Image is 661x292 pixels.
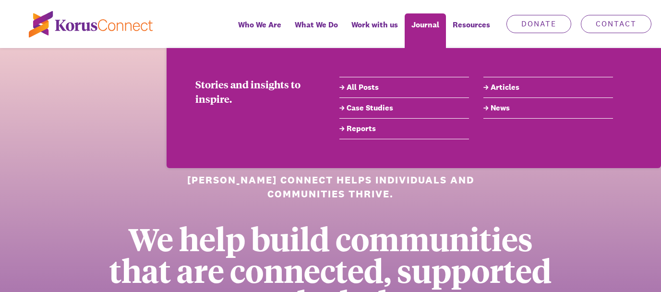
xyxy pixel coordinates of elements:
[411,18,439,32] span: Journal
[288,13,345,48] a: What We Do
[295,18,338,32] span: What We Do
[195,77,311,106] div: Stories and insights to inspire.
[483,82,613,93] a: Articles
[405,13,446,48] a: Journal
[339,82,469,93] a: All Posts
[339,123,469,134] a: Reports
[345,13,405,48] a: Work with us
[339,102,469,114] a: Case Studies
[29,11,153,37] img: korus-connect%2Fc5177985-88d5-491d-9cd7-4a1febad1357_logo.svg
[351,18,398,32] span: Work with us
[483,102,613,114] a: News
[231,13,288,48] a: Who We Are
[446,13,497,48] div: Resources
[183,173,478,201] h1: [PERSON_NAME] Connect helps individuals and communities thrive.
[506,15,571,33] a: Donate
[581,15,651,33] a: Contact
[238,18,281,32] span: Who We Are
